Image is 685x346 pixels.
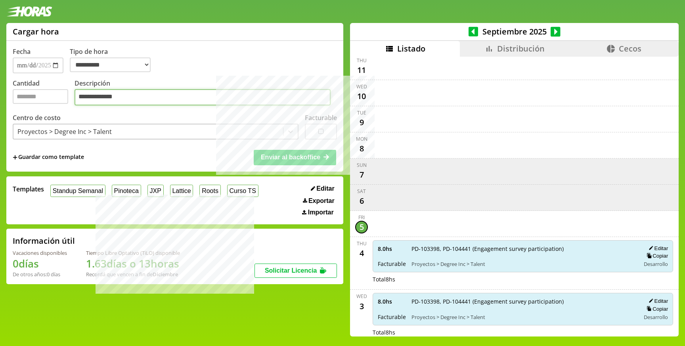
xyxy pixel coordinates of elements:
span: Facturable [378,260,406,268]
button: Enviar al backoffice [254,150,336,165]
div: Fri [358,214,365,221]
div: Wed [356,293,367,300]
span: PD-103398, PD-104441 (Engagement survey participation) [411,298,635,305]
div: 4 [355,247,368,260]
span: Enviar al backoffice [261,154,320,161]
div: 5 [355,221,368,233]
label: Fecha [13,47,31,56]
button: Pinoteca [112,185,141,197]
div: Tiempo Libre Optativo (TiLO) disponible [86,249,180,256]
h1: 0 días [13,256,67,271]
label: Facturable [305,113,337,122]
h1: 1.63 días o 13 horas [86,256,180,271]
div: Total 8 hs [373,329,673,336]
div: De otros años: 0 días [13,271,67,278]
span: Listado [397,43,425,54]
div: 6 [355,195,368,207]
div: 7 [355,168,368,181]
div: Mon [356,136,367,142]
span: PD-103398, PD-104441 (Engagement survey participation) [411,245,635,252]
button: Standup Semanal [50,185,105,197]
label: Tipo de hora [70,47,157,73]
span: 8.0 hs [378,298,406,305]
span: Desarrollo [644,314,668,321]
span: Importar [308,209,334,216]
div: Recordá que vencen a fin de [86,271,180,278]
h2: Información útil [13,235,75,246]
button: Exportar [300,197,337,205]
button: Editar [308,185,337,193]
div: Sat [357,188,366,195]
label: Centro de costo [13,113,61,122]
button: Copiar [644,306,668,312]
span: 8.0 hs [378,245,406,252]
div: Wed [356,83,367,90]
span: Distribución [497,43,545,54]
button: Editar [646,245,668,252]
span: Facturable [378,313,406,321]
div: 9 [355,116,368,129]
span: + [13,153,17,162]
span: Proyectos > Degree Inc > Talent [411,314,635,321]
div: 3 [355,300,368,312]
button: Roots [199,185,220,197]
div: 11 [355,64,368,76]
div: Total 8 hs [373,275,673,283]
div: 10 [355,90,368,103]
button: Copiar [644,252,668,259]
input: Cantidad [13,89,68,104]
button: Editar [646,298,668,304]
label: Descripción [75,79,337,108]
span: Editar [316,185,334,192]
span: +Guardar como template [13,153,84,162]
select: Tipo de hora [70,57,151,72]
button: Solicitar Licencia [254,264,337,278]
button: Curso TS [227,185,258,197]
div: Vacaciones disponibles [13,249,67,256]
span: Cecos [619,43,641,54]
span: Septiembre 2025 [478,26,551,37]
div: Proyectos > Degree Inc > Talent [17,127,112,136]
div: Thu [357,240,367,247]
button: JXP [147,185,164,197]
span: Solicitar Licencia [265,267,317,274]
h1: Cargar hora [13,26,59,37]
div: 8 [355,142,368,155]
b: Diciembre [153,271,178,278]
div: Tue [357,109,366,116]
label: Cantidad [13,79,75,108]
img: logotipo [6,6,52,17]
textarea: Descripción [75,89,331,106]
div: scrollable content [350,57,679,335]
span: Exportar [308,197,335,205]
span: Desarrollo [644,260,668,268]
div: Sun [357,162,367,168]
span: Proyectos > Degree Inc > Talent [411,260,635,268]
span: Templates [13,185,44,193]
div: Thu [357,57,367,64]
button: Lattice [170,185,193,197]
